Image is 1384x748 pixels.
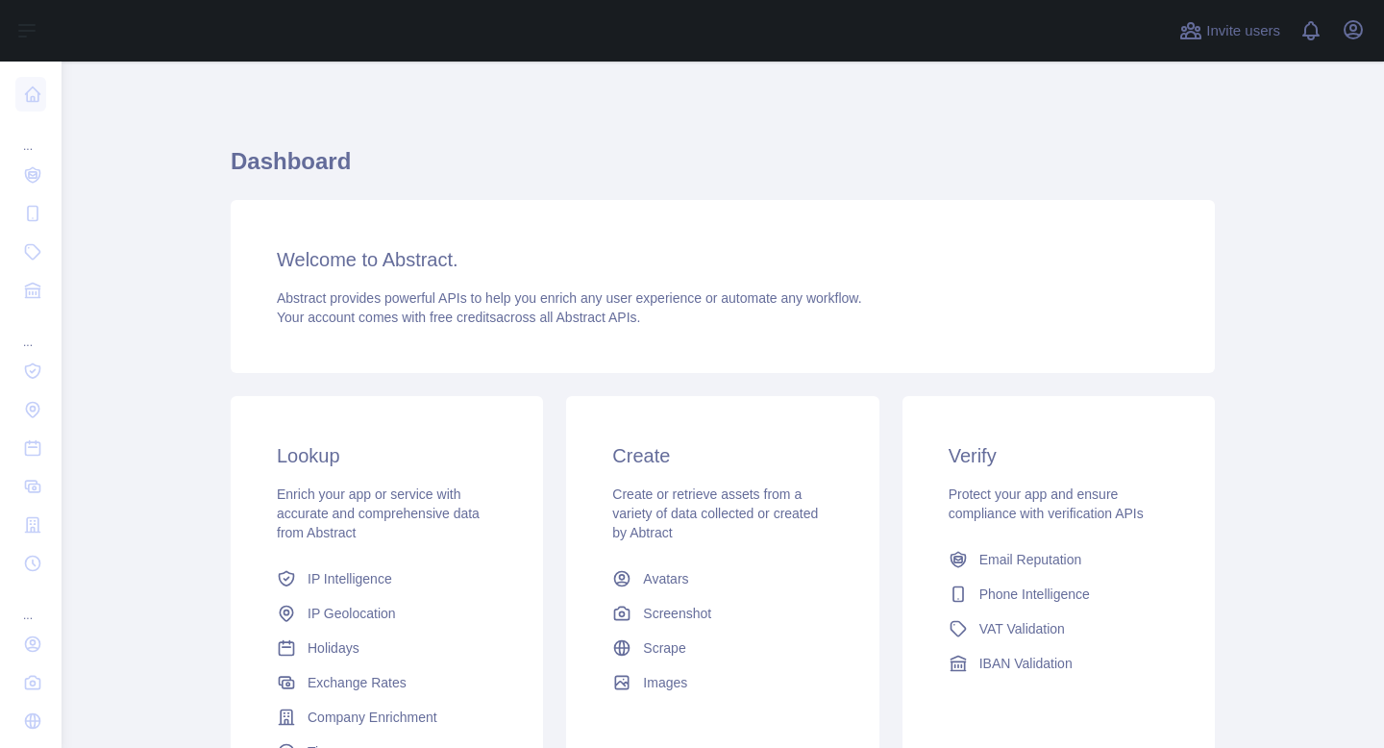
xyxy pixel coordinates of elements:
span: Phone Intelligence [979,585,1090,604]
div: ... [15,312,46,350]
a: Scrape [605,631,840,665]
h3: Lookup [277,442,497,469]
div: ... [15,115,46,154]
a: VAT Validation [941,611,1176,646]
span: IP Intelligence [308,569,392,588]
span: Your account comes with across all Abstract APIs. [277,310,640,325]
a: Email Reputation [941,542,1176,577]
a: IBAN Validation [941,646,1176,681]
span: Scrape [643,638,685,658]
div: ... [15,585,46,623]
a: Exchange Rates [269,665,505,700]
span: Holidays [308,638,359,658]
h1: Dashboard [231,146,1215,192]
span: Images [643,673,687,692]
a: IP Geolocation [269,596,505,631]
span: Exchange Rates [308,673,407,692]
h3: Welcome to Abstract. [277,246,1169,273]
button: Invite users [1175,15,1284,46]
a: Images [605,665,840,700]
span: Avatars [643,569,688,588]
a: Phone Intelligence [941,577,1176,611]
span: IP Geolocation [308,604,396,623]
a: Screenshot [605,596,840,631]
h3: Verify [949,442,1169,469]
span: Screenshot [643,604,711,623]
a: Avatars [605,561,840,596]
span: free credits [430,310,496,325]
span: VAT Validation [979,619,1065,638]
span: Create or retrieve assets from a variety of data collected or created by Abtract [612,486,818,540]
span: Protect your app and ensure compliance with verification APIs [949,486,1144,521]
span: Invite users [1206,20,1280,42]
a: IP Intelligence [269,561,505,596]
a: Company Enrichment [269,700,505,735]
a: Holidays [269,631,505,665]
span: Email Reputation [979,550,1082,569]
span: Company Enrichment [308,708,437,727]
span: Enrich your app or service with accurate and comprehensive data from Abstract [277,486,480,540]
span: Abstract provides powerful APIs to help you enrich any user experience or automate any workflow. [277,290,862,306]
span: IBAN Validation [979,654,1073,673]
h3: Create [612,442,832,469]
